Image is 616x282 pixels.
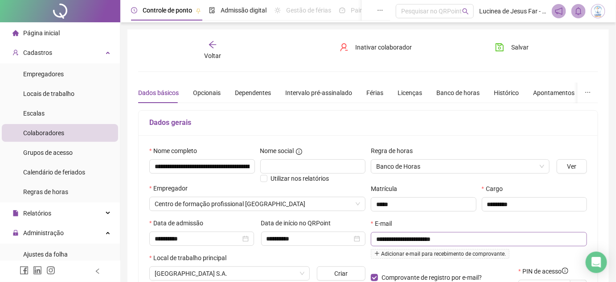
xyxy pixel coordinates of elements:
button: Salvar [489,40,535,54]
span: clock-circle [131,7,137,13]
span: ellipsis [377,7,383,13]
span: dashboard [339,7,345,13]
span: file [12,210,19,216]
div: Intervalo pré-assinalado [285,88,352,98]
span: arrow-left [208,40,217,49]
span: Lucinea de Jesus Far - [GEOGRAPHIC_DATA] [479,6,546,16]
div: Opcionais [193,88,221,98]
span: Painel do DP [351,7,386,14]
div: Dados básicos [138,88,179,98]
div: Banco de horas [436,88,480,98]
span: instagram [46,266,55,275]
label: Matrícula [371,184,403,194]
button: Ver [557,159,587,174]
span: info-circle [296,149,302,155]
span: Empregadores [23,70,64,78]
div: Histórico [494,88,519,98]
span: Criar [334,269,348,278]
span: Inativar colaborador [356,42,412,52]
span: Comprovante de registro por e-mail? [382,274,482,281]
span: sun [275,7,281,13]
label: Regra de horas [371,146,419,156]
img: 83834 [591,4,605,18]
div: Open Intercom Messenger [586,252,607,273]
span: Colaboradores [23,129,64,137]
span: user-add [12,50,19,56]
span: plus [374,251,380,256]
label: Data de admissão [149,218,209,228]
span: info-circle [562,268,568,274]
span: user-delete [340,43,349,52]
span: ellipsis [585,89,591,95]
span: Administração [23,229,64,236]
span: MIGUEL STEFANO, 1001 [155,267,304,280]
span: save [495,43,504,52]
button: Criar [317,266,365,281]
label: Data de início no QRPoint [261,218,337,228]
label: Empregador [149,183,193,193]
span: Banco de Horas [376,160,544,173]
span: pushpin [196,8,201,13]
span: Nome social [260,146,294,156]
span: Adicionar e-mail para recebimento de comprovante. [371,249,509,259]
span: Controle de ponto [143,7,192,14]
label: Local de trabalho principal [149,253,232,263]
span: Cadastros [23,49,52,56]
span: home [12,30,19,36]
span: linkedin [33,266,42,275]
span: Locais de trabalho [23,90,74,97]
label: Nome completo [149,146,203,156]
label: E-mail [371,219,398,228]
span: left [94,268,101,274]
div: Apontamentos [533,88,575,98]
button: ellipsis [578,83,598,103]
span: CENTRO DE FORMAÇÃO PROFISSIONAL CAMP GUARUJÁ [155,197,360,211]
span: Admissão digital [221,7,267,14]
span: search [462,8,469,15]
span: PIN de acesso [523,266,568,276]
button: Inativar colaborador [333,40,419,54]
span: Ver [567,162,577,171]
h5: Dados gerais [149,117,587,128]
span: Gestão de férias [286,7,331,14]
span: Regras de horas [23,188,68,195]
span: Ajustes da folha [23,251,68,258]
span: Página inicial [23,29,60,37]
span: notification [555,7,563,15]
span: Voltar [204,52,221,59]
span: facebook [20,266,29,275]
span: lock [12,230,19,236]
div: Licenças [398,88,422,98]
span: Escalas [23,110,45,117]
span: bell [575,7,583,15]
span: Calendário de feriados [23,169,85,176]
label: Cargo [482,184,509,194]
div: Dependentes [235,88,271,98]
span: Salvar [511,42,529,52]
div: Férias [366,88,383,98]
span: Relatórios [23,210,51,217]
span: Grupos de acesso [23,149,73,156]
span: Utilizar nos relatórios [271,175,329,182]
span: file-done [209,7,215,13]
